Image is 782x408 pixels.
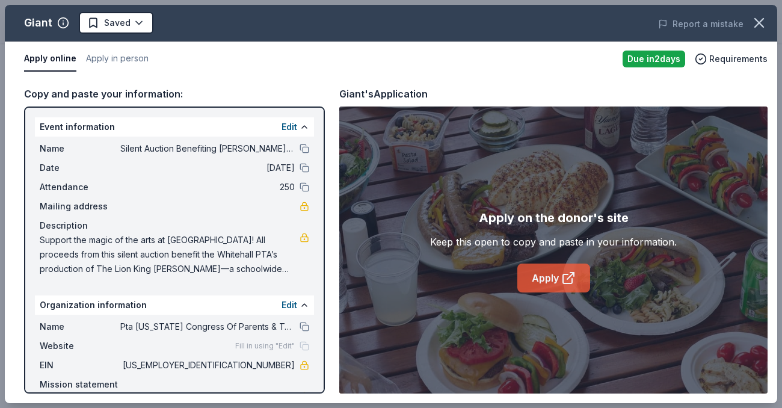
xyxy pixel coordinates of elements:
[86,46,149,72] button: Apply in person
[120,141,295,156] span: Silent Auction Benefiting [PERSON_NAME] PTA Presents The Lion King [PERSON_NAME].
[709,52,768,66] span: Requirements
[40,199,120,214] span: Mailing address
[40,320,120,334] span: Name
[120,320,295,334] span: Pta [US_STATE] Congress Of Parents & Teachers Inc
[40,377,309,392] div: Mission statement
[479,208,629,227] div: Apply on the donor's site
[339,86,428,102] div: Giant's Application
[282,120,297,134] button: Edit
[658,17,744,31] button: Report a mistake
[35,295,314,315] div: Organization information
[104,16,131,30] span: Saved
[40,358,120,372] span: EIN
[40,161,120,175] span: Date
[40,218,309,233] div: Description
[24,46,76,72] button: Apply online
[623,51,685,67] div: Due in 2 days
[40,141,120,156] span: Name
[24,13,52,32] div: Giant
[24,86,325,102] div: Copy and paste your information:
[40,339,120,353] span: Website
[282,298,297,312] button: Edit
[79,12,153,34] button: Saved
[695,52,768,66] button: Requirements
[40,180,120,194] span: Attendance
[430,235,677,249] div: Keep this open to copy and paste in your information.
[120,180,295,194] span: 250
[235,341,295,351] span: Fill in using "Edit"
[517,264,590,292] a: Apply
[35,117,314,137] div: Event information
[40,233,300,276] span: Support the magic of the arts at [GEOGRAPHIC_DATA]! All proceeds from this silent auction benefit...
[120,358,295,372] span: [US_EMPLOYER_IDENTIFICATION_NUMBER]
[120,161,295,175] span: [DATE]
